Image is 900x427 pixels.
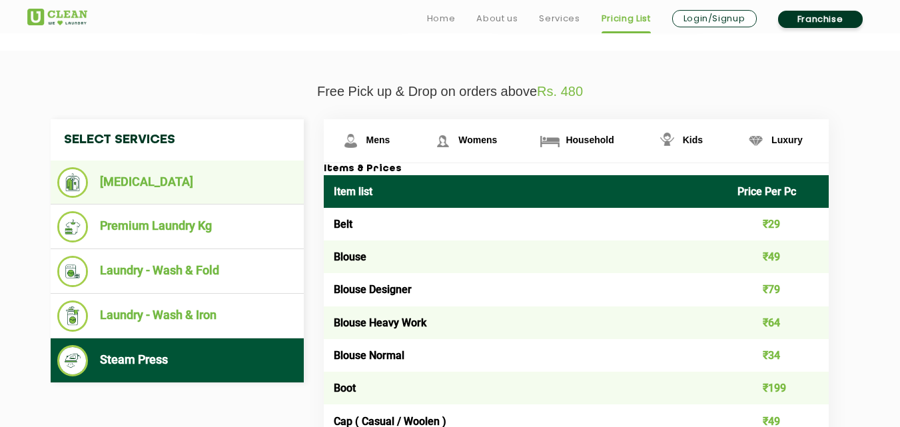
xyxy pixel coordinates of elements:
span: Luxury [771,135,803,145]
span: Rs. 480 [537,84,583,99]
a: Pricing List [602,11,651,27]
th: Item list [324,175,728,208]
td: ₹199 [727,372,829,404]
th: Price Per Pc [727,175,829,208]
td: Belt [324,208,728,240]
span: Kids [683,135,703,145]
a: Home [427,11,456,27]
img: Mens [339,129,362,153]
img: Steam Press [57,345,89,376]
td: Blouse Heavy Work [324,306,728,339]
td: ₹49 [727,240,829,273]
td: Boot [324,372,728,404]
td: ₹29 [727,208,829,240]
img: Luxury [744,129,767,153]
img: Laundry - Wash & Iron [57,300,89,332]
img: Womens [431,129,454,153]
a: Services [539,11,580,27]
li: Steam Press [57,345,297,376]
li: [MEDICAL_DATA] [57,167,297,198]
li: Laundry - Wash & Iron [57,300,297,332]
td: ₹34 [727,339,829,372]
li: Premium Laundry Kg [57,211,297,242]
img: Laundry - Wash & Fold [57,256,89,287]
p: Free Pick up & Drop on orders above [27,84,873,99]
span: Household [566,135,614,145]
a: Franchise [778,11,863,28]
img: UClean Laundry and Dry Cleaning [27,9,87,25]
td: Blouse [324,240,728,273]
td: ₹64 [727,306,829,339]
h3: Items & Prices [324,163,829,175]
td: ₹79 [727,273,829,306]
li: Laundry - Wash & Fold [57,256,297,287]
img: Household [538,129,562,153]
img: Dry Cleaning [57,167,89,198]
span: Womens [458,135,497,145]
a: About us [476,11,518,27]
a: Login/Signup [672,10,757,27]
h4: Select Services [51,119,304,161]
span: Mens [366,135,390,145]
img: Premium Laundry Kg [57,211,89,242]
td: Blouse Normal [324,339,728,372]
img: Kids [656,129,679,153]
td: Blouse Designer [324,273,728,306]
